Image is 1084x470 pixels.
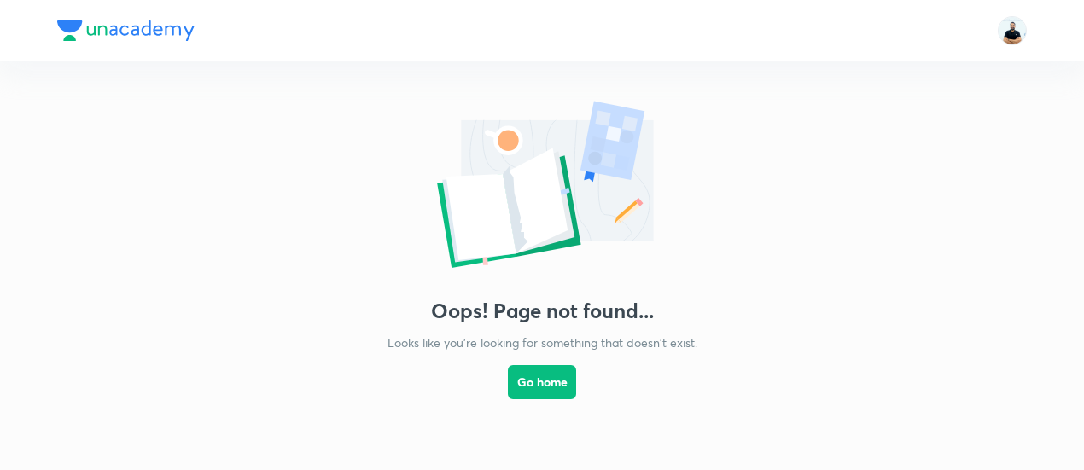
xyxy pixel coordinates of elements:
a: Go home [508,351,576,444]
img: Company Logo [57,20,195,41]
img: Subhash Chandra Yadav [998,16,1027,45]
h3: Oops! Page not found... [431,299,654,323]
p: Looks like you're looking for something that doesn't exist. [388,334,697,351]
button: Go home [508,365,576,399]
img: error [371,96,713,278]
